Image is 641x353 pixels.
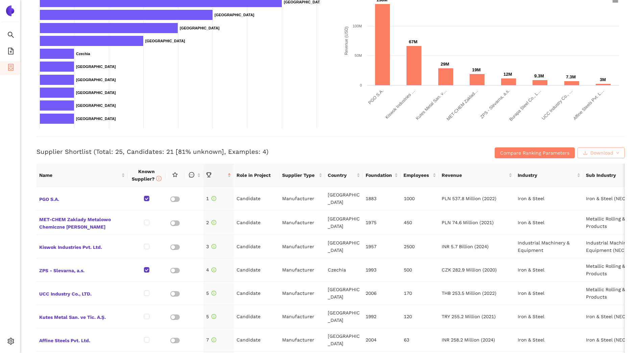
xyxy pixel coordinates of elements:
span: INR 5.7 Billion (2024) [442,244,489,249]
text: 9.3M [534,73,544,78]
td: Industrial Machinery & Equipment [515,235,583,258]
span: 2 [206,220,216,225]
text: 50M [354,53,362,57]
td: Candidate [234,328,279,352]
text: 7.3M [566,74,576,79]
th: this column is sortable [184,164,203,187]
th: this column's title is Country,this column is sortable [325,164,363,187]
text: 0 [360,83,362,87]
span: Revenue [442,171,507,179]
td: 120 [401,305,439,328]
text: 29M [441,62,449,67]
span: UCC Industry Co., LTD. [39,289,125,298]
span: PLN 537.8 Million (2022) [442,196,496,201]
span: down [616,151,619,155]
td: 1000 [401,187,439,210]
span: Compare Ranking Parameters [500,149,569,157]
span: PGO S.A. [39,194,125,203]
td: Iron & Steel [515,328,583,352]
td: Candidate [234,235,279,258]
span: MET-CHEM Zaklady Metalowo Chemiczne [PERSON_NAME] [39,214,125,231]
text: 3M [600,77,606,82]
td: 500 [401,258,439,282]
text: [GEOGRAPHIC_DATA] [76,78,116,82]
span: Industry [518,171,575,179]
span: 5 [206,290,216,296]
span: message [189,172,194,178]
td: Candidate [234,282,279,305]
text: [GEOGRAPHIC_DATA] [76,65,116,69]
span: Country [328,171,355,179]
span: Affine Steels Pvt. Ltd. [39,335,125,344]
span: info-circle [212,196,216,201]
td: Manufacturer [279,235,325,258]
span: Kiswok Industries Pvt. Ltd. [39,242,125,251]
text: [GEOGRAPHIC_DATA] [215,13,254,17]
span: 4 [206,267,216,273]
text: 100M [352,24,362,28]
span: 7 [206,337,216,343]
td: Manufacturer [279,328,325,352]
span: Known Supplier? [132,169,162,182]
span: TRY 255.2 Million (2021) [442,314,496,319]
span: download [583,150,588,156]
td: Manufacturer [279,305,325,328]
td: [GEOGRAPHIC_DATA] [325,305,363,328]
img: Logo [5,5,16,16]
td: Manufacturer [279,258,325,282]
span: Name [39,171,120,179]
button: Compare Ranking Parameters [495,147,575,158]
span: CZK 282.9 Million (2020) [442,267,497,273]
th: this column's title is Name,this column is sortable [36,164,128,187]
td: 1957 [363,235,401,258]
td: Iron & Steel [515,258,583,282]
td: Iron & Steel [515,210,583,235]
text: 67M [409,39,417,44]
span: THB 253.5 Million (2022) [442,290,496,296]
th: this column's title is Revenue,this column is sortable [439,164,515,187]
span: Download [590,149,613,157]
td: 2500 [401,235,439,258]
td: Candidate [234,210,279,235]
span: info-circle [156,176,162,181]
span: INR 258.2 Million (2024) [442,337,495,343]
td: 170 [401,282,439,305]
td: Manufacturer [279,210,325,235]
td: 1993 [363,258,401,282]
text: Czechia [76,52,90,56]
td: [GEOGRAPHIC_DATA] [325,328,363,352]
td: Manufacturer [279,187,325,210]
span: ZPS - Slevarna, a.s. [39,265,125,274]
text: Burapa Steel Co., L… [508,88,542,122]
text: Revenue (USD) [344,26,348,55]
td: [GEOGRAPHIC_DATA] [325,282,363,305]
span: Employees [403,171,431,179]
td: 450 [401,210,439,235]
span: info-circle [212,220,216,225]
text: [GEOGRAPHIC_DATA] [145,39,185,43]
th: this column's title is Supplier Type,this column is sortable [279,164,325,187]
span: Foundation [366,171,393,179]
span: info-circle [212,337,216,342]
span: Supplier Type [282,171,317,179]
span: Kutes Metal San. ve Tic. A.Ş. [39,312,125,321]
span: file-add [7,45,14,59]
text: [GEOGRAPHIC_DATA] [180,26,220,30]
span: 3 [206,244,216,249]
span: info-circle [212,314,216,319]
td: Candidate [234,187,279,210]
td: Iron & Steel [515,282,583,305]
td: 1992 [363,305,401,328]
th: this column's title is Industry,this column is sortable [515,164,583,187]
text: PGO S.A. [367,88,384,105]
th: Role in Project [234,164,279,187]
span: trophy [206,172,212,178]
text: [GEOGRAPHIC_DATA] [76,103,116,108]
span: info-circle [212,291,216,296]
th: this column's title is Employees,this column is sortable [401,164,439,187]
text: MET-CHEM Zaklad… [445,88,479,122]
td: [GEOGRAPHIC_DATA] [325,187,363,210]
td: Czechia [325,258,363,282]
span: 1 [206,196,216,201]
th: this column's title is Foundation,this column is sortable [363,164,401,187]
